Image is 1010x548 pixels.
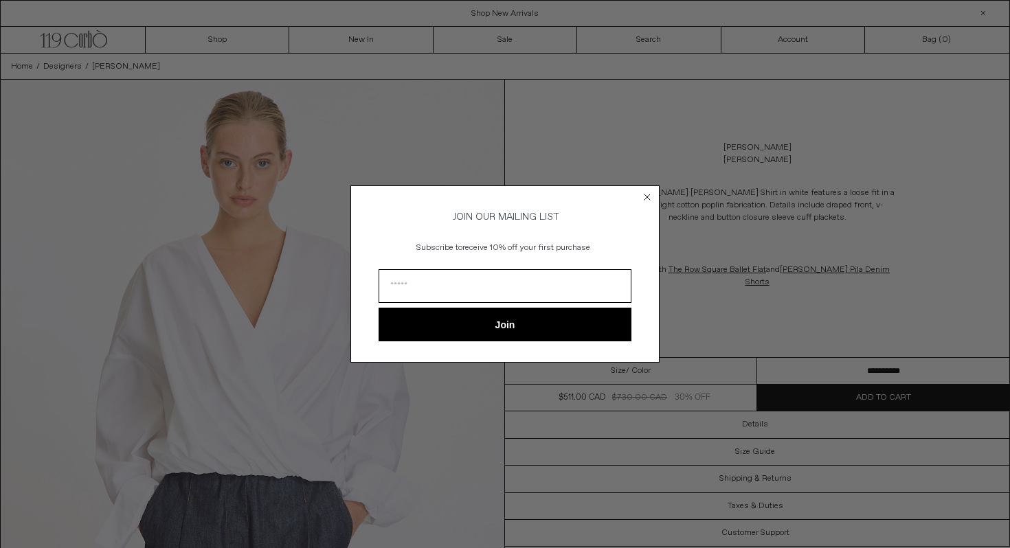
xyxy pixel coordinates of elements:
input: Email [379,269,631,303]
span: JOIN OUR MAILING LIST [451,211,559,223]
button: Close dialog [640,190,654,204]
span: Subscribe to [416,242,462,253]
button: Join [379,308,631,341]
span: receive 10% off your first purchase [462,242,590,253]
